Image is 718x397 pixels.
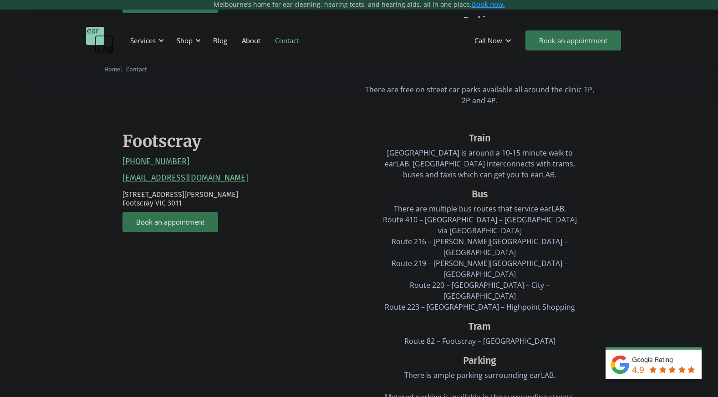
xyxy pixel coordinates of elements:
[122,190,355,207] p: [STREET_ADDRESS][PERSON_NAME] Footscray VIC 3011
[378,131,581,146] div: Train
[206,27,234,54] a: Blog
[104,66,120,73] span: Home
[525,30,621,50] a: Book an appointment
[122,131,201,152] h2: Footscray
[234,27,268,54] a: About
[474,36,502,45] div: Call Now
[378,353,581,368] div: Parking
[104,65,120,73] a: Home
[126,66,147,73] span: Contact
[122,173,248,183] a: [EMAIL_ADDRESS][DOMAIN_NAME]
[122,212,218,232] a: Book an appointment
[130,36,156,45] div: Services
[104,65,126,74] li: 〉
[177,36,193,45] div: Shop
[122,157,189,167] a: [PHONE_NUMBER]
[126,65,147,73] a: Contact
[378,147,581,180] p: [GEOGRAPHIC_DATA] is around a 10-15 minute walk to earLAB. [GEOGRAPHIC_DATA] interconnects with t...
[268,27,306,54] a: Contact
[125,27,167,54] div: Services
[86,27,113,54] a: home
[378,187,581,201] div: Bus
[378,203,581,312] p: There are multiple bus routes that service earLAB. Route 410 – [GEOGRAPHIC_DATA] – [GEOGRAPHIC_DA...
[364,13,596,28] div: Parking
[378,319,581,334] div: Tram
[378,336,581,347] p: Route 82 – Footscray – [GEOGRAPHIC_DATA]
[171,27,204,54] div: Shop
[467,27,521,54] div: Call Now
